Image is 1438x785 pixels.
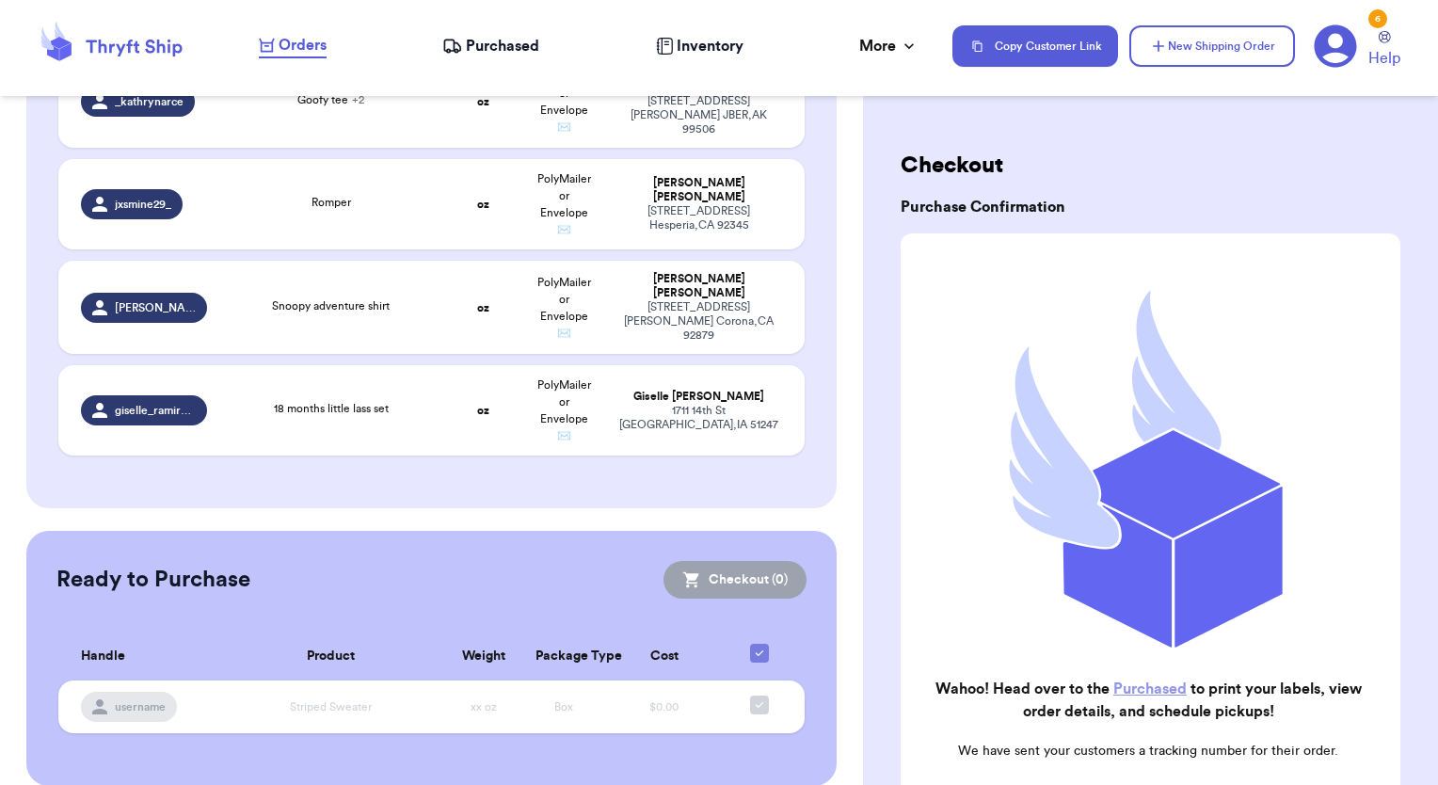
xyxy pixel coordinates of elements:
span: PolyMailer or Envelope ✉️ [537,277,591,339]
a: Help [1368,31,1400,70]
th: Weight [443,633,523,681]
div: [STREET_ADDRESS][PERSON_NAME] Corona , CA 92879 [615,300,782,343]
h2: Ready to Purchase [56,565,250,595]
span: xx oz [471,701,497,713]
a: Purchased [1113,681,1187,697]
th: Product [218,633,443,681]
button: New Shipping Order [1129,25,1295,67]
a: Purchased [442,35,539,57]
span: 18 months little lass set [274,403,389,414]
div: Giselle [PERSON_NAME] [615,390,782,404]
span: _kathrynarce [115,94,184,109]
span: Striped Sweater [290,701,372,713]
span: Snoopy adventure shirt [272,300,390,312]
span: username [115,699,166,714]
span: PolyMailer or Envelope ✉️ [537,173,591,235]
h2: Wahoo! Head over to the to print your labels, view order details, and schedule pickups! [916,678,1382,723]
div: 1711 14th St [GEOGRAPHIC_DATA] , IA 51247 [615,404,782,432]
span: jxsmine29_ [115,197,171,212]
div: More [859,35,919,57]
div: [STREET_ADDRESS][PERSON_NAME] JBER , AK 99506 [615,94,782,136]
th: Package Type [524,633,604,681]
h3: Purchase Confirmation [901,196,1400,218]
h2: Checkout [901,151,1400,181]
div: [PERSON_NAME] [PERSON_NAME] [615,272,782,300]
div: [STREET_ADDRESS] Hesperia , CA 92345 [615,204,782,232]
th: Cost [604,633,725,681]
span: Purchased [466,35,539,57]
span: Box [554,701,573,713]
button: Copy Customer Link [952,25,1118,67]
span: PolyMailer or Envelope ✉️ [537,71,591,133]
span: giselle_ramirez26 [115,403,197,418]
button: Checkout (0) [663,561,807,599]
span: Orders [279,34,327,56]
div: 6 [1368,9,1387,28]
strong: oz [477,405,489,416]
div: [PERSON_NAME] [PERSON_NAME] [615,176,782,204]
span: Handle [81,647,125,666]
strong: oz [477,96,489,107]
span: PolyMailer or Envelope ✉️ [537,379,591,441]
span: + 2 [352,94,364,105]
a: Inventory [656,35,743,57]
span: Romper [312,197,351,208]
a: 6 [1314,24,1357,68]
strong: oz [477,302,489,313]
a: Orders [259,34,327,58]
span: $0.00 [649,701,679,713]
span: Goofy tee [297,94,364,105]
span: Inventory [677,35,743,57]
span: Help [1368,47,1400,70]
span: [PERSON_NAME].g1611 [115,300,197,315]
p: We have sent your customers a tracking number for their order. [916,742,1382,761]
strong: oz [477,199,489,210]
